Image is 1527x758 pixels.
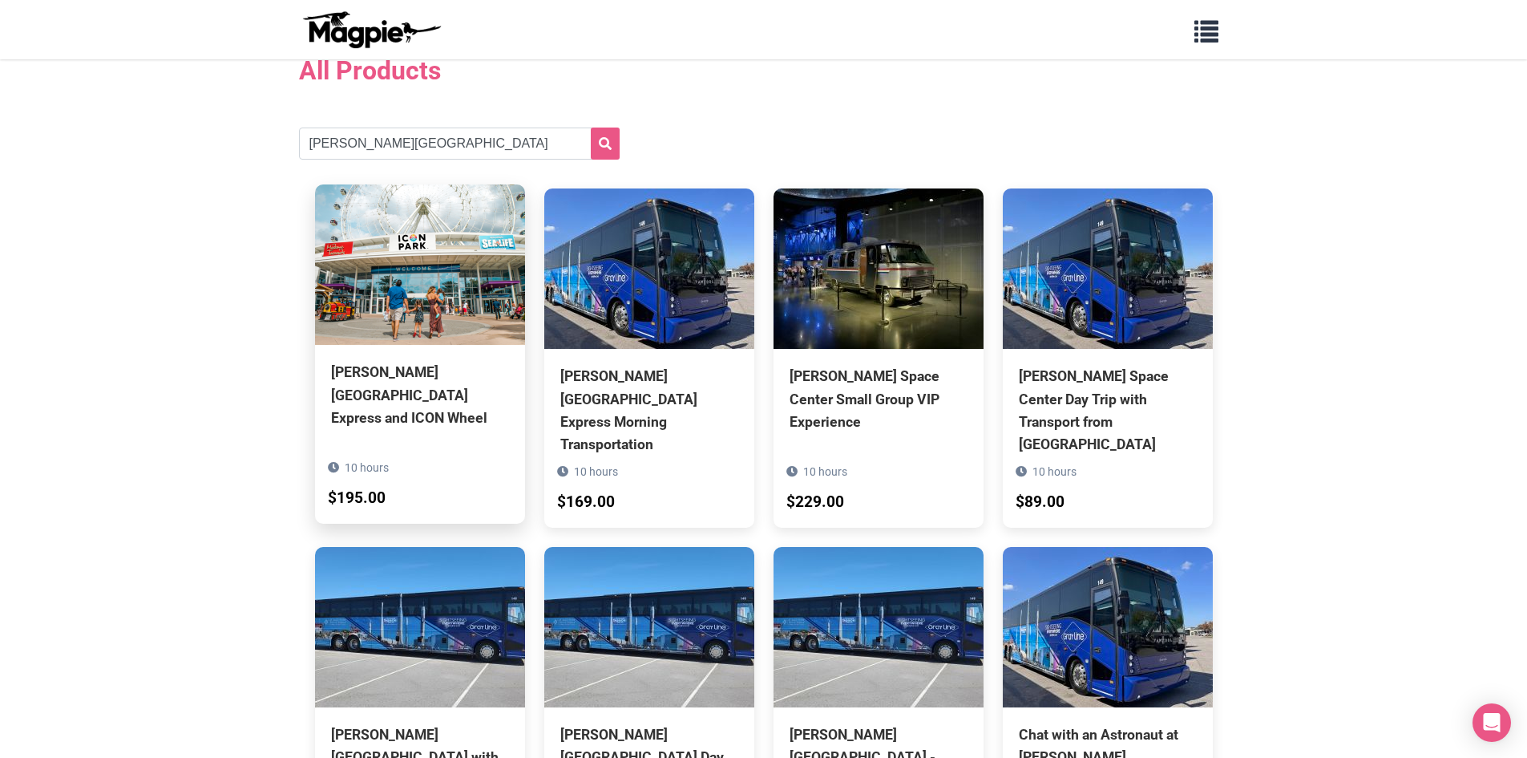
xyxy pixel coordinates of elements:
a: [PERSON_NAME][GEOGRAPHIC_DATA] Express Morning Transportation 10 hours $169.00 [544,188,754,528]
div: $195.00 [328,486,386,511]
div: [PERSON_NAME][GEOGRAPHIC_DATA] Express Morning Transportation [560,365,738,456]
div: [PERSON_NAME] Space Center Small Group VIP Experience [790,365,968,432]
div: [PERSON_NAME] Space Center Day Trip with Transport from [GEOGRAPHIC_DATA] [1019,365,1197,456]
span: 10 hours [803,465,847,478]
span: 10 hours [1032,465,1077,478]
img: logo-ab69f6fb50320c5b225c76a69d11143b.png [299,10,443,49]
a: [PERSON_NAME][GEOGRAPHIC_DATA] Express and ICON Wheel 10 hours $195.00 [315,184,525,501]
a: [PERSON_NAME] Space Center Day Trip with Transport from [GEOGRAPHIC_DATA] 10 hours $89.00 [1003,188,1213,528]
img: Chat with an Astronaut at Kennedy Space Center from Orlando [1003,547,1213,707]
div: $169.00 [557,490,615,515]
div: [PERSON_NAME][GEOGRAPHIC_DATA] Express and ICON Wheel [331,361,509,428]
img: Kennedy Space Center with KSC Explore Tour from Orlando [315,547,525,707]
img: Kennedy Space Center Express and ICON Wheel [315,184,525,345]
img: Kennedy Space Center Express Morning Transportation [544,188,754,349]
div: $89.00 [1016,490,1064,515]
h2: All Products [299,46,1229,95]
input: Search products... [299,128,620,160]
div: Open Intercom Messenger [1472,703,1511,742]
a: [PERSON_NAME] Space Center Small Group VIP Experience 10 hours $229.00 [774,188,984,505]
img: Kennedy Space Center Day and Airboat Safari Boat [544,547,754,707]
img: Kennedy Space Center Day Trip with Transport from Orlando [1003,188,1213,349]
div: $229.00 [786,490,844,515]
img: Kennedy Space Center Small Group VIP Experience [774,188,984,349]
span: 10 hours [574,465,618,478]
img: Kennedy Space Center - Transportation Only from Orlando [774,547,984,707]
span: 10 hours [345,461,389,474]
